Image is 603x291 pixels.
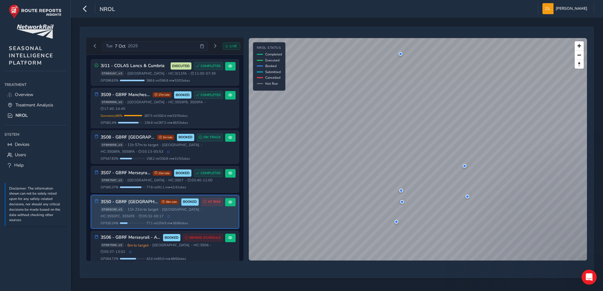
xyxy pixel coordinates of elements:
[188,72,190,75] span: •
[138,149,163,154] span: 03:13 - 00:53
[125,179,126,182] span: •
[15,152,26,158] span: Users
[101,170,150,176] h3: 3S07 - GBRF Merseyrail - AM Northern
[15,92,33,98] span: Overview
[190,235,221,240] span: BEHIND SCHEDULE
[127,243,149,248] span: 6m to target
[230,44,237,48] span: LIVE
[146,185,186,190] span: 77.8 mi / 91.1 mi • 41 / 41 sites
[582,270,597,285] iframe: Intercom live chat
[201,171,221,176] span: COMPLETED
[179,135,192,140] span: BOOKED
[128,43,138,49] span: 2025
[176,93,190,98] span: BOOKED
[168,100,203,105] span: HC: 3S59FB, 3S09FA
[4,139,66,150] a: Devices
[101,120,117,125] span: GPS 82.4 %
[101,221,119,225] span: GPS 30.24 %
[249,38,587,260] canvas: Map
[166,100,167,104] span: •
[101,243,124,248] span: ST887509_v2
[101,135,155,140] h3: 3S08 - GBRF [GEOGRAPHIC_DATA]/[GEOGRAPHIC_DATA]
[101,92,150,98] h3: 3S09 - GBRF Manchester West/[GEOGRAPHIC_DATA]
[4,160,66,170] a: Help
[9,186,63,223] p: Disclaimer: The information shown can not be solely relied upon for any safety-related decisions,...
[176,171,190,176] span: BOOKED
[183,199,197,204] span: BOOKED
[136,150,137,153] span: •
[9,45,53,66] span: SEASONAL INTELLIGENCE PLATFORM
[4,89,66,100] a: Overview
[4,80,66,89] div: Treatment
[160,208,161,211] span: •
[556,3,587,14] span: [PERSON_NAME]
[101,207,124,212] span: ST889230_v1
[101,199,158,205] h3: 3S50 - GBRF [GEOGRAPHIC_DATA]
[125,208,126,211] span: •
[146,221,188,225] span: 77.1 mi / 254.9 mi • 36 / 60 sites
[101,71,124,76] span: ST889107_v3
[101,156,119,161] span: GPS 47.83 %
[15,141,30,147] span: Devices
[127,142,158,147] span: 11h 57m to target
[257,46,282,50] h4: NROL Status
[201,143,202,147] span: •
[101,178,124,183] span: ST887587_v1
[144,113,188,118] span: 287.5 mi / 300.4 mi • 53 / 55 sites
[166,72,167,75] span: •
[168,178,184,183] span: HC: 3S07
[210,243,211,247] span: •
[127,178,165,183] span: [GEOGRAPHIC_DATA]
[101,249,126,254] span: 05:37 - 13:02
[542,3,589,14] button: [PERSON_NAME]
[153,92,172,97] span: 17m late
[152,243,190,248] span: [GEOGRAPHIC_DATA]
[101,235,161,240] h3: 3S06 - GBRF Merseyrail - AM Wirral
[265,58,279,63] span: Executed
[4,150,66,160] a: Users
[162,143,199,147] span: [GEOGRAPHIC_DATA]
[201,64,221,69] span: COMPLETED
[172,64,190,69] span: EXECUTED
[9,4,61,19] img: rr logo
[575,60,584,69] button: Reset bearing to north
[125,72,126,75] span: •
[188,178,213,183] span: 03:40 - 11:00
[160,199,179,204] span: 28m late
[208,199,221,204] span: AT RISK
[194,243,209,248] span: HC: 3S06
[101,100,124,105] span: ST888966_v2
[162,207,199,212] span: [GEOGRAPHIC_DATA]
[160,143,161,147] span: •
[146,156,190,161] span: 158.2 mi / 330.8 mi • 31 / 52 sites
[17,25,54,39] img: customer logo
[265,81,278,86] span: Not Run
[203,135,221,140] span: ON TRACK
[125,100,126,104] span: •
[265,70,281,74] span: Submitted
[265,64,277,68] span: Booked
[106,43,113,49] span: Tue
[125,243,126,247] span: •
[157,135,174,140] span: 2m late
[101,185,119,190] span: GPS 85.37 %
[101,214,135,219] span: HC: 3S50FC, 3S50FE
[139,214,164,219] span: 05:32 - 00:17
[201,208,202,211] span: •
[153,171,172,176] span: 21m late
[15,102,53,108] span: Treatment Analysis
[575,50,584,60] button: Zoom out
[136,214,138,218] span: •
[210,42,220,50] button: Next day
[265,52,282,57] span: Completed
[101,63,168,69] h3: 3J11 - COLAS Lancs & Cumbria
[201,93,221,98] span: COMPLETED
[101,78,119,83] span: GPS 98.63 %
[4,110,66,121] a: NROL
[168,71,187,76] span: HC: 3J11FA
[100,5,115,14] span: NROL
[101,106,126,111] span: 17:40 - 14:45
[191,243,192,247] span: •
[14,162,24,168] span: Help
[127,207,158,212] span: 11h 21m to target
